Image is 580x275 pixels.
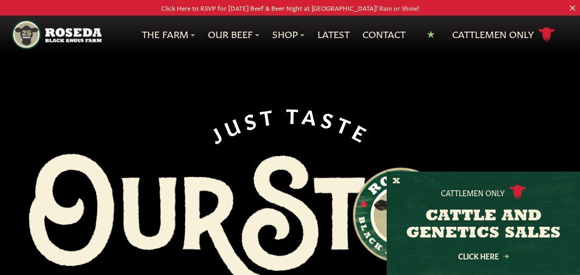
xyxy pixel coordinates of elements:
button: X [393,176,400,187]
span: J [206,120,228,145]
span: U [220,111,246,138]
p: Click Here to RSVP for [DATE] Beef & Beer Night at [GEOGRAPHIC_DATA]! Rain or Shine! [29,2,551,13]
img: cattle-icon.svg [509,185,526,199]
h3: CATTLE AND GENETICS SALES [400,208,567,242]
span: S [241,106,262,131]
span: A [301,103,322,127]
p: Cattlemen Only [441,187,505,198]
a: Shop [272,27,305,41]
a: The Farm [142,27,195,41]
span: S [319,107,340,131]
a: Cattlemen Only [452,25,555,44]
span: T [286,103,303,125]
div: JUST TASTE [205,103,375,145]
a: Contact [363,27,405,41]
img: https://roseda.com/wp-content/uploads/2021/05/roseda-25-header.png [12,20,102,49]
span: T [258,103,278,127]
nav: Main Navigation [12,16,569,54]
span: E [350,118,374,145]
span: T [335,112,358,138]
a: Our Beef [208,27,259,41]
a: Latest [317,27,350,41]
a: Click Here [435,252,532,259]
